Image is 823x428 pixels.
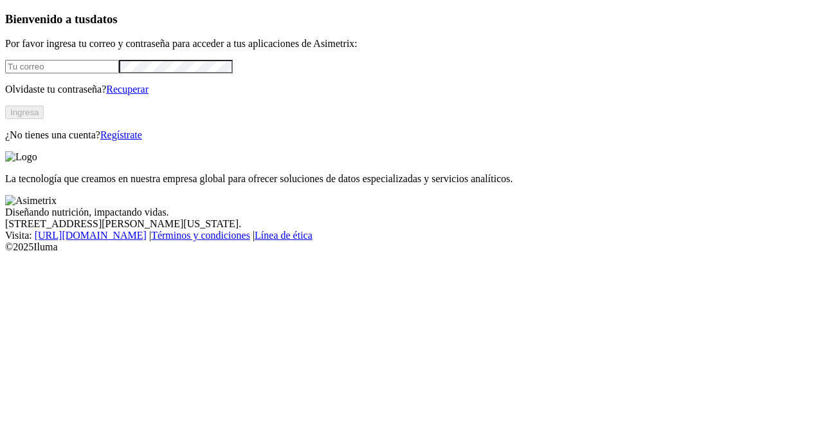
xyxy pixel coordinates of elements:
[5,207,818,218] div: Diseñando nutrición, impactando vidas.
[5,173,818,185] p: La tecnología que creamos en nuestra empresa global para ofrecer soluciones de datos especializad...
[255,230,312,241] a: Línea de ética
[151,230,250,241] a: Términos y condiciones
[5,12,818,26] h3: Bienvenido a tus
[5,38,818,50] p: Por favor ingresa tu correo y contraseña para acceder a tus aplicaciones de Asimetrix:
[90,12,118,26] span: datos
[5,129,818,141] p: ¿No tienes una cuenta?
[5,60,119,73] input: Tu correo
[5,230,818,241] div: Visita : | |
[5,84,818,95] p: Olvidaste tu contraseña?
[5,195,57,207] img: Asimetrix
[5,151,37,163] img: Logo
[5,241,818,253] div: © 2025 Iluma
[100,129,142,140] a: Regístrate
[35,230,147,241] a: [URL][DOMAIN_NAME]
[5,218,818,230] div: [STREET_ADDRESS][PERSON_NAME][US_STATE].
[106,84,149,95] a: Recuperar
[5,106,44,119] button: Ingresa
